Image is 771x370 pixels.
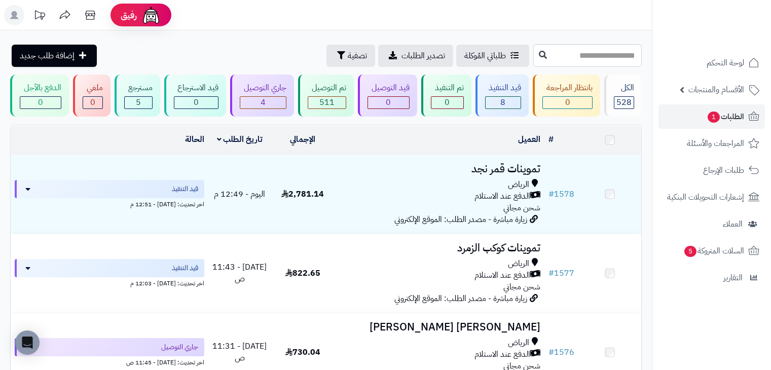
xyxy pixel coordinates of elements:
div: 8 [486,97,521,108]
div: اخر تحديث: [DATE] - 11:45 ص [15,356,204,367]
div: ملغي [83,82,103,94]
a: تم التنفيذ 0 [419,75,473,117]
span: الدفع عند الاستلام [474,349,530,360]
span: 822.65 [285,267,320,279]
span: الرياض [508,337,529,349]
a: مسترجع 5 [113,75,162,117]
span: لوحة التحكم [707,56,744,70]
span: 0 [38,96,43,108]
a: #1578 [548,188,574,200]
div: 0 [83,97,102,108]
a: تصدير الطلبات [378,45,453,67]
span: إضافة طلب جديد [20,50,75,62]
span: 0 [565,96,570,108]
a: طلبات الإرجاع [658,158,765,182]
a: ملغي 0 [71,75,113,117]
span: جاري التوصيل [161,342,198,352]
h3: تموينات قمر نجد [338,163,540,175]
a: تم التوصيل 511 [296,75,356,117]
span: 511 [319,96,335,108]
div: اخر تحديث: [DATE] - 12:03 م [15,277,204,288]
img: logo-2.png [702,25,761,46]
a: قيد التوصيل 0 [356,75,419,117]
div: بانتظار المراجعة [542,82,593,94]
a: الطلبات1 [658,104,765,129]
div: 0 [174,97,218,108]
span: قيد التنفيذ [172,263,198,273]
span: 8 [500,96,505,108]
div: اخر تحديث: [DATE] - 12:51 م [15,198,204,209]
h3: [PERSON_NAME] [PERSON_NAME] [338,321,540,333]
a: الكل528 [602,75,644,117]
span: 730.04 [285,346,320,358]
button: تصفية [326,45,375,67]
span: المراجعات والأسئلة [687,136,744,151]
a: طلباتي المُوكلة [456,45,529,67]
div: تم التوصيل [308,82,346,94]
span: # [548,346,554,358]
div: 0 [431,97,463,108]
a: لوحة التحكم [658,51,765,75]
a: العميل [518,133,540,145]
div: Open Intercom Messenger [15,330,40,355]
a: المراجعات والأسئلة [658,131,765,156]
div: 0 [368,97,409,108]
a: قيد التنفيذ 8 [473,75,531,117]
span: زيارة مباشرة - مصدر الطلب: الموقع الإلكتروني [394,292,527,305]
span: اليوم - 12:49 م [214,188,265,200]
div: 0 [20,97,61,108]
span: 5 [684,246,696,257]
span: 528 [616,96,632,108]
span: 0 [90,96,95,108]
div: 511 [308,97,346,108]
a: التقارير [658,266,765,290]
a: إشعارات التحويلات البنكية [658,185,765,209]
a: تاريخ الطلب [217,133,263,145]
span: 0 [386,96,391,108]
div: قيد التوصيل [368,82,410,94]
span: تصدير الطلبات [401,50,445,62]
div: تم التنفيذ [431,82,464,94]
a: الدفع بالآجل 0 [8,75,71,117]
div: 5 [125,97,152,108]
span: 0 [194,96,199,108]
span: [DATE] - 11:31 ص [212,340,267,364]
span: الرياض [508,258,529,270]
span: إشعارات التحويلات البنكية [667,190,744,204]
a: السلات المتروكة5 [658,239,765,263]
span: 0 [445,96,450,108]
a: #1577 [548,267,574,279]
span: [DATE] - 11:43 ص [212,261,267,285]
a: # [548,133,554,145]
span: طلباتي المُوكلة [464,50,506,62]
a: العملاء [658,212,765,236]
div: 4 [240,97,286,108]
span: العملاء [723,217,743,231]
span: رفيق [121,9,137,21]
a: قيد الاسترجاع 0 [162,75,229,117]
a: جاري التوصيل 4 [228,75,296,117]
span: الدفع عند الاستلام [474,270,530,281]
span: # [548,267,554,279]
div: مسترجع [124,82,153,94]
span: 4 [261,96,266,108]
span: 1 [708,112,720,123]
span: التقارير [723,271,743,285]
span: 2,781.14 [281,188,324,200]
span: طلبات الإرجاع [703,163,744,177]
span: تصفية [348,50,367,62]
div: جاري التوصيل [240,82,286,94]
span: شحن مجاني [503,202,540,214]
h3: تموينات كوكب الزمرد [338,242,540,254]
div: الدفع بالآجل [20,82,61,94]
span: 5 [136,96,141,108]
div: قيد التنفيذ [485,82,522,94]
div: قيد الاسترجاع [174,82,219,94]
a: إضافة طلب جديد [12,45,97,67]
span: قيد التنفيذ [172,184,198,194]
span: زيارة مباشرة - مصدر الطلب: الموقع الإلكتروني [394,213,527,226]
span: الأقسام والمنتجات [688,83,744,97]
span: الدفع عند الاستلام [474,191,530,202]
div: الكل [614,82,634,94]
a: تحديثات المنصة [27,5,52,28]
